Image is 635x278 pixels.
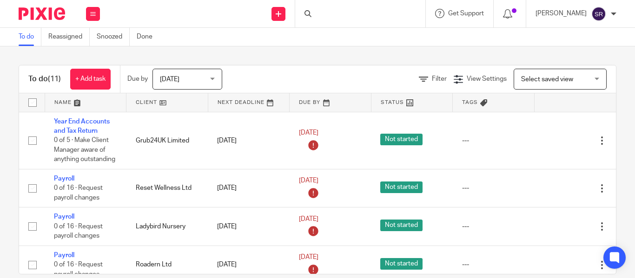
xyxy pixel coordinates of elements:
span: 0 of 5 · Make Client Manager aware of anything outstanding [54,137,115,162]
span: 0 of 16 · Request payroll changes [54,223,103,239]
td: [DATE] [208,112,290,169]
span: (11) [48,75,61,83]
span: Not started [380,134,423,145]
a: Payroll [54,175,74,182]
span: [DATE] [299,130,318,136]
span: Get Support [448,10,484,17]
a: Reassigned [48,28,90,46]
span: Tags [462,100,478,105]
td: Ladybird Nursery [126,207,208,246]
a: Year End Accounts and Tax Return [54,118,110,134]
img: Pixie [19,7,65,20]
span: View Settings [467,76,507,82]
span: 0 of 16 · Request payroll changes [54,185,103,201]
td: [DATE] [208,169,290,207]
span: Select saved view [521,76,573,83]
div: --- [462,136,525,145]
span: 0 of 16 · Request payroll changes [54,261,103,278]
p: Due by [127,74,148,84]
span: Not started [380,181,423,193]
td: [DATE] [208,207,290,246]
div: --- [462,183,525,193]
span: [DATE] [299,178,318,184]
a: Payroll [54,213,74,220]
a: Payroll [54,252,74,259]
span: Not started [380,220,423,231]
a: Snoozed [97,28,130,46]
a: To do [19,28,41,46]
img: svg%3E [591,6,606,21]
a: + Add task [70,69,111,90]
div: --- [462,260,525,269]
div: --- [462,222,525,231]
p: [PERSON_NAME] [536,9,587,18]
span: Not started [380,258,423,270]
span: [DATE] [299,216,318,222]
a: Done [137,28,159,46]
td: Reset Wellness Ltd [126,169,208,207]
span: Filter [432,76,447,82]
span: [DATE] [299,254,318,260]
span: [DATE] [160,76,179,83]
td: Grub24UK Limited [126,112,208,169]
h1: To do [28,74,61,84]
